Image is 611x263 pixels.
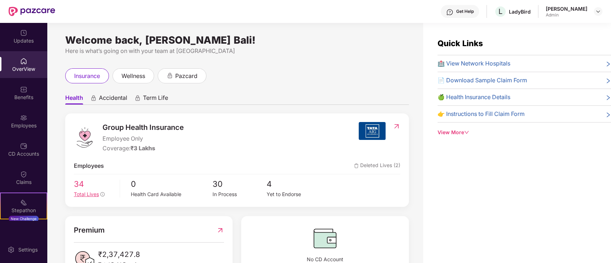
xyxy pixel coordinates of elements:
[100,192,105,196] span: info-circle
[134,95,141,101] div: animation
[102,134,184,143] span: Employee Only
[102,144,184,153] div: Coverage:
[605,94,611,102] span: right
[20,142,27,150] img: svg+xml;base64,PHN2ZyBpZD0iQ0RfQWNjb3VudHMiIGRhdGEtbmFtZT0iQ0QgQWNjb3VudHMiIHhtbG5zPSJodHRwOi8vd3...
[359,122,386,140] img: insurerIcon
[130,145,155,152] span: ₹3 Lakhs
[98,249,143,260] span: ₹2,37,427.8
[605,77,611,85] span: right
[8,246,15,253] img: svg+xml;base64,PHN2ZyBpZD0iU2V0dGluZy0yMHgyMCIgeG1sbnM9Imh0dHA6Ly93d3cudzMub3JnLzIwMDAvc3ZnIiB3aW...
[121,72,145,81] span: wellness
[267,178,321,190] span: 4
[1,207,47,214] div: Stepathon
[605,111,611,118] span: right
[131,190,213,198] div: Health Card Available
[74,161,104,170] span: Employees
[20,114,27,121] img: svg+xml;base64,PHN2ZyBpZD0iRW1wbG95ZWVzIiB4bWxucz0iaHR0cDovL3d3dy53My5vcmcvMjAwMC9zdmciIHdpZHRoPS...
[216,225,224,236] img: RedirectIcon
[102,122,184,133] span: Group Health Insurance
[20,58,27,65] img: svg+xml;base64,PHN2ZyBpZD0iSG9tZSIgeG1sbnM9Imh0dHA6Ly93d3cudzMub3JnLzIwMDAvc3ZnIiB3aWR0aD0iMjAiIG...
[20,199,27,206] img: svg+xml;base64,PHN2ZyB4bWxucz0iaHR0cDovL3d3dy53My5vcmcvMjAwMC9zdmciIHdpZHRoPSIyMSIgaGVpZ2h0PSIyMC...
[354,164,359,168] img: deleteIcon
[167,72,173,79] div: animation
[438,109,525,118] span: 👉 Instructions to Fill Claim Form
[9,7,55,16] img: New Pazcare Logo
[20,86,27,93] img: svg+xml;base64,PHN2ZyBpZD0iQmVuZWZpdHMiIHhtbG5zPSJodHRwOi8vd3d3LnczLm9yZy8yMDAwL3N2ZyIgd2lkdGg9Ij...
[90,95,97,101] div: animation
[65,37,409,43] div: Welcome back, [PERSON_NAME] Bali!
[74,225,105,236] span: Premium
[74,191,99,197] span: Total Lives
[143,94,168,104] span: Term Life
[509,8,531,15] div: LadyBird
[131,178,213,190] span: 0
[99,94,127,104] span: Accidental
[438,93,510,102] span: 🍏 Health Insurance Details
[464,130,469,135] span: down
[175,72,197,81] span: pazcard
[74,127,95,148] img: logo
[65,47,409,55] div: Here is what’s going on with your team at [GEOGRAPHIC_DATA]
[74,72,100,81] span: insurance
[546,12,587,18] div: Admin
[16,246,40,253] div: Settings
[250,225,400,252] img: CDBalanceIcon
[9,216,39,221] div: New Challenge
[65,94,83,104] span: Health
[498,7,502,16] span: L
[595,9,601,14] img: svg+xml;base64,PHN2ZyBpZD0iRHJvcGRvd24tMzJ4MzIiIHhtbG5zPSJodHRwOi8vd3d3LnczLm9yZy8yMDAwL3N2ZyIgd2...
[267,190,321,198] div: Yet to Endorse
[605,60,611,68] span: right
[20,171,27,178] img: svg+xml;base64,PHN2ZyBpZD0iQ2xhaW0iIHhtbG5zPSJodHRwOi8vd3d3LnczLm9yZy8yMDAwL3N2ZyIgd2lkdGg9IjIwIi...
[74,178,115,190] span: 34
[438,39,483,48] span: Quick Links
[546,5,587,12] div: [PERSON_NAME]
[212,190,267,198] div: In Process
[438,59,510,68] span: 🏥 View Network Hospitals
[446,9,453,16] img: svg+xml;base64,PHN2ZyBpZD0iSGVscC0zMngzMiIgeG1sbnM9Imh0dHA6Ly93d3cudzMub3JnLzIwMDAvc3ZnIiB3aWR0aD...
[393,123,400,130] img: RedirectIcon
[212,178,267,190] span: 30
[438,76,527,85] span: 📄 Download Sample Claim Form
[354,161,400,170] span: Deleted Lives (2)
[20,29,27,36] img: svg+xml;base64,PHN2ZyBpZD0iVXBkYXRlZCIgeG1sbnM9Imh0dHA6Ly93d3cudzMub3JnLzIwMDAvc3ZnIiB3aWR0aD0iMj...
[456,9,474,14] div: Get Help
[438,128,611,136] div: View More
